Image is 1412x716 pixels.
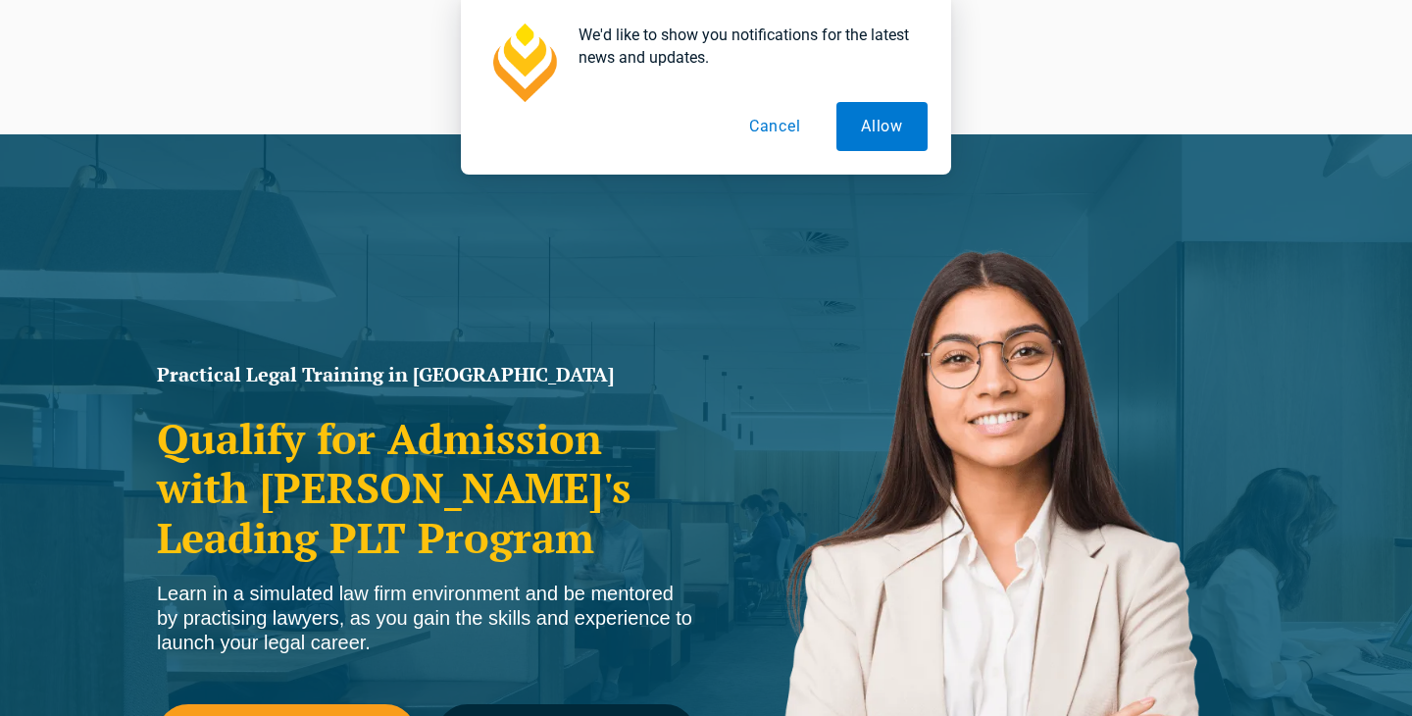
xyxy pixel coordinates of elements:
img: notification icon [484,24,563,102]
button: Cancel [725,102,826,151]
h1: Practical Legal Training in [GEOGRAPHIC_DATA] [157,365,696,384]
div: We'd like to show you notifications for the latest news and updates. [563,24,928,69]
h2: Qualify for Admission with [PERSON_NAME]'s Leading PLT Program [157,414,696,562]
div: Learn in a simulated law firm environment and be mentored by practising lawyers, as you gain the ... [157,582,696,655]
button: Allow [836,102,928,151]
